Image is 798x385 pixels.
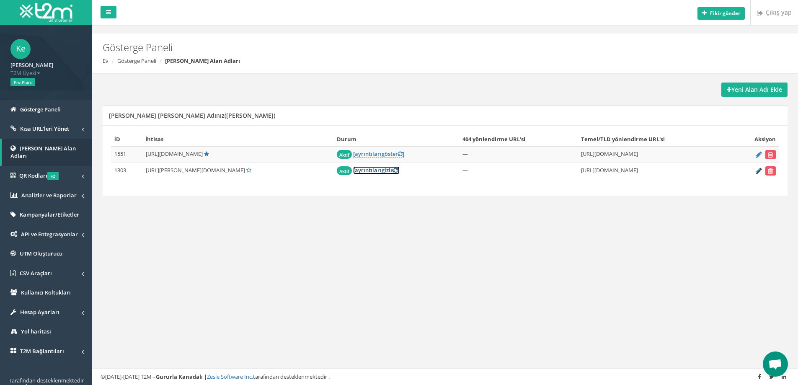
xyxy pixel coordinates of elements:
[697,7,745,20] button: Fikir gönder
[462,150,468,158] font: —
[581,135,665,143] font: Temel/TLD yönlendirme URL'si
[398,166,400,174] font: ]
[103,40,173,54] font: Gösterge Paneli
[21,289,71,296] font: Kullanıcı Koltukları
[146,150,203,158] font: [URL][DOMAIN_NAME]
[103,57,108,65] a: Ev
[353,166,355,174] font: [
[114,150,126,158] font: 1551
[20,250,62,257] font: UTM Oluşturucu
[382,166,393,174] font: gizle
[355,150,382,158] font: ayrıntıları
[20,106,61,113] font: Gösterge Paneli
[204,150,209,158] a: Varsayılan
[21,230,78,238] font: API ve Entegrasyonlar
[246,166,251,174] a: Varsayılanı Ayarla
[462,166,468,174] font: —
[16,43,26,54] font: Ke
[339,152,349,158] font: Aktif
[353,150,404,158] a: [ayrıntılarıgöster]
[10,145,76,160] font: [PERSON_NAME] Alan Adları
[731,85,782,93] font: Yeni Alan Adı Ekle
[253,373,330,380] font: tarafından desteklenmektedir .
[156,373,207,380] font: Gururla Kanadalı |
[581,166,638,174] font: [URL][DOMAIN_NAME]
[353,150,355,158] font: [
[207,373,253,380] a: Zesle Software Inc.
[19,172,47,179] font: QR Kodları
[21,191,77,199] font: Analizler ve Raporlar
[20,211,79,218] font: Kampanyalar/Etiketler
[101,373,156,380] font: ©[DATE]-[DATE] T2M –
[763,351,788,377] a: Open chat
[114,166,126,174] font: 1303
[337,135,356,143] font: Durum
[14,79,32,85] font: Pro Planı
[51,173,55,179] font: v2
[10,61,53,69] font: [PERSON_NAME]
[766,8,792,16] font: Çıkış yap
[20,347,64,355] font: T2M Bağlantıları
[382,150,398,158] font: göster
[353,166,400,174] a: [ayrıntılarıgizle]
[114,135,120,143] font: İD
[721,83,788,97] a: Yeni Alan Adı Ekle
[117,57,156,65] a: Gösterge Paneli
[20,125,69,132] font: Kısa URL'leri Yönet
[20,308,59,316] font: Hesap Ayarları
[146,166,245,174] font: [URL][PERSON_NAME][DOMAIN_NAME]
[10,69,36,77] font: T2M Üyesi
[9,377,84,384] font: Tarafından desteklenmektedir
[10,59,82,77] a: [PERSON_NAME] T2M Üyesi
[21,328,51,335] font: Yol haritası
[339,168,349,174] font: Aktif
[754,135,776,143] font: Aksiyon
[109,111,275,119] font: [PERSON_NAME] [PERSON_NAME] Adınız([PERSON_NAME])
[403,150,404,158] font: ]
[710,10,740,17] font: Fikir gönder
[20,3,72,22] img: T2M
[581,150,638,158] font: [URL][DOMAIN_NAME]
[355,166,382,174] font: ayrıntıları
[146,135,164,143] font: İhtisas
[20,269,52,277] font: CSV Araçları
[165,57,240,65] font: [PERSON_NAME] Alan Adları
[462,135,525,143] font: 404 yönlendirme URL'si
